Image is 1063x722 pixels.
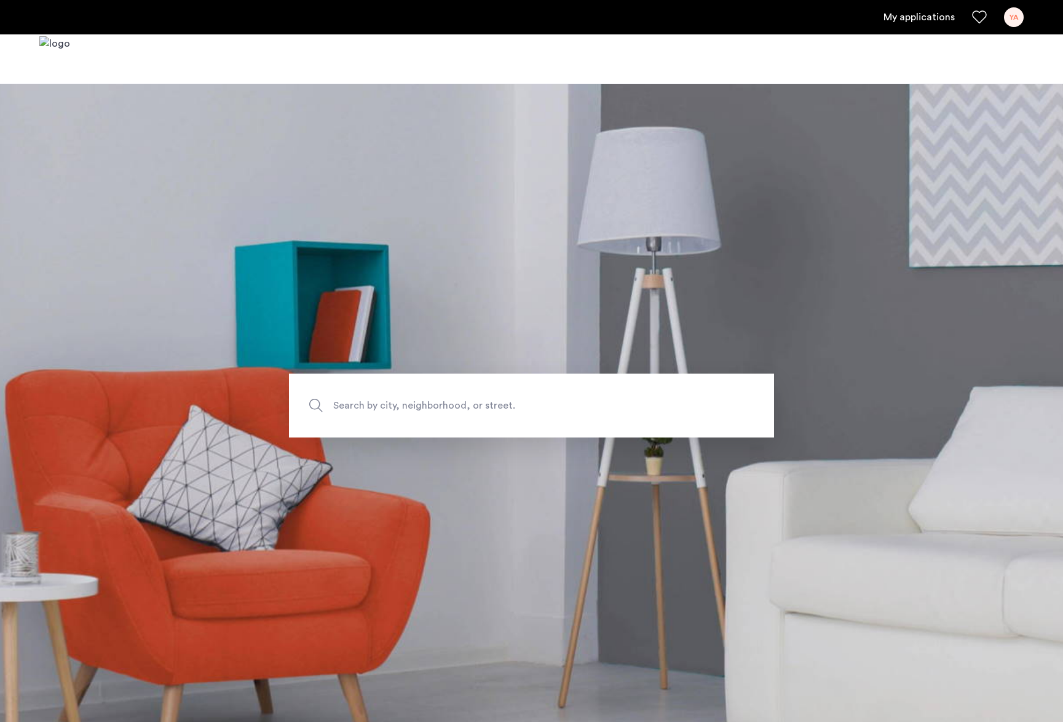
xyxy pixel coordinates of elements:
a: Cazamio logo [39,36,70,82]
span: Search by city, neighborhood, or street. [333,397,673,414]
a: My application [883,10,955,25]
a: Favorites [972,10,987,25]
div: YA [1004,7,1024,27]
input: Apartment Search [289,374,774,438]
img: logo [39,36,70,82]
